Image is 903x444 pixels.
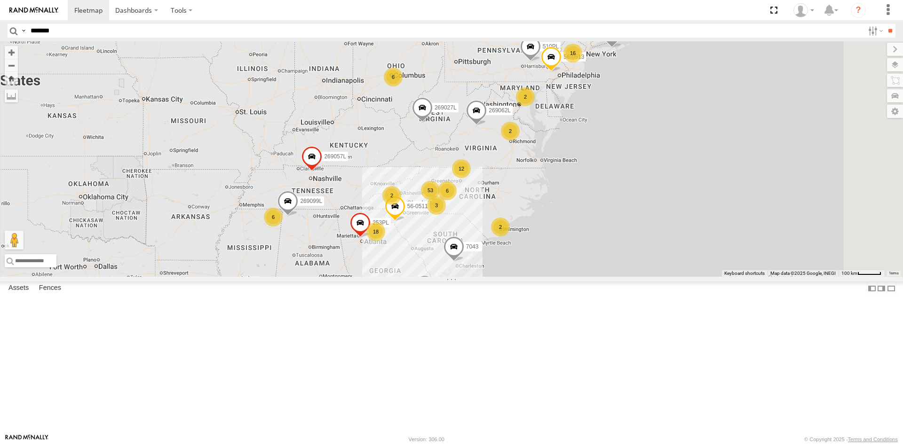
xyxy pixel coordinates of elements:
[5,46,18,59] button: Zoom in
[438,181,457,200] div: 6
[877,281,886,295] label: Dock Summary Table to the Right
[724,270,765,277] button: Keyboard shortcuts
[864,24,885,38] label: Search Filter Options
[867,281,877,295] label: Dock Summary Table to the Left
[543,43,559,50] span: 510PL
[409,436,444,442] div: Version: 306.00
[466,243,479,249] span: 7043
[790,3,817,17] div: Zack Abernathy
[384,68,403,86] div: 6
[848,436,898,442] a: Terms and Conditions
[804,436,898,442] div: © Copyright 2025 -
[366,222,385,241] div: 18
[264,208,283,226] div: 6
[501,122,520,140] div: 2
[5,231,24,249] button: Drag Pegman onto the map to open Street View
[887,281,896,295] label: Hide Summary Table
[489,107,511,114] span: 269062L
[34,282,66,295] label: Fences
[516,87,535,106] div: 2
[839,270,884,277] button: Map Scale: 100 km per 47 pixels
[5,59,18,72] button: Zoom out
[770,271,836,276] span: Map data ©2025 Google, INEGI
[491,218,510,236] div: 2
[851,3,866,18] i: ?
[889,272,899,275] a: Terms (opens in new tab)
[427,196,446,215] div: 3
[563,44,582,62] div: 16
[5,72,18,85] button: Zoom Home
[452,159,471,178] div: 12
[4,282,33,295] label: Assets
[9,7,58,14] img: rand-logo.svg
[382,186,401,205] div: 2
[5,435,48,444] a: Visit our Website
[300,197,322,204] span: 269099L
[841,271,857,276] span: 100 km
[887,105,903,118] label: Map Settings
[324,153,346,160] span: 269057L
[372,219,389,226] span: 253PL
[421,181,440,200] div: 53
[435,104,457,111] span: 269027L
[407,203,428,209] span: 56-0511
[20,24,27,38] label: Search Query
[5,89,18,102] label: Measure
